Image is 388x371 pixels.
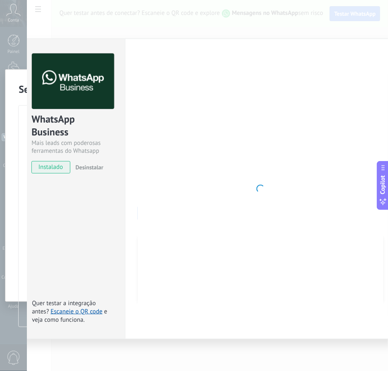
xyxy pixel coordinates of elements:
div: WhatsApp Business [31,113,113,139]
span: e veja como funciona. [32,308,107,324]
button: Desinstalar [72,161,103,173]
span: Desinstalar [76,164,103,171]
div: Mais leads com poderosas ferramentas do Whatsapp [31,139,113,155]
span: Copilot [379,176,387,195]
span: Quer testar a integração antes? [32,299,96,316]
span: instalado [32,161,69,173]
img: logo_main.png [32,53,114,109]
h2: Selecione sua ferramenta WhatsApp [19,83,369,96]
a: Escaneie o QR code [50,308,102,316]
